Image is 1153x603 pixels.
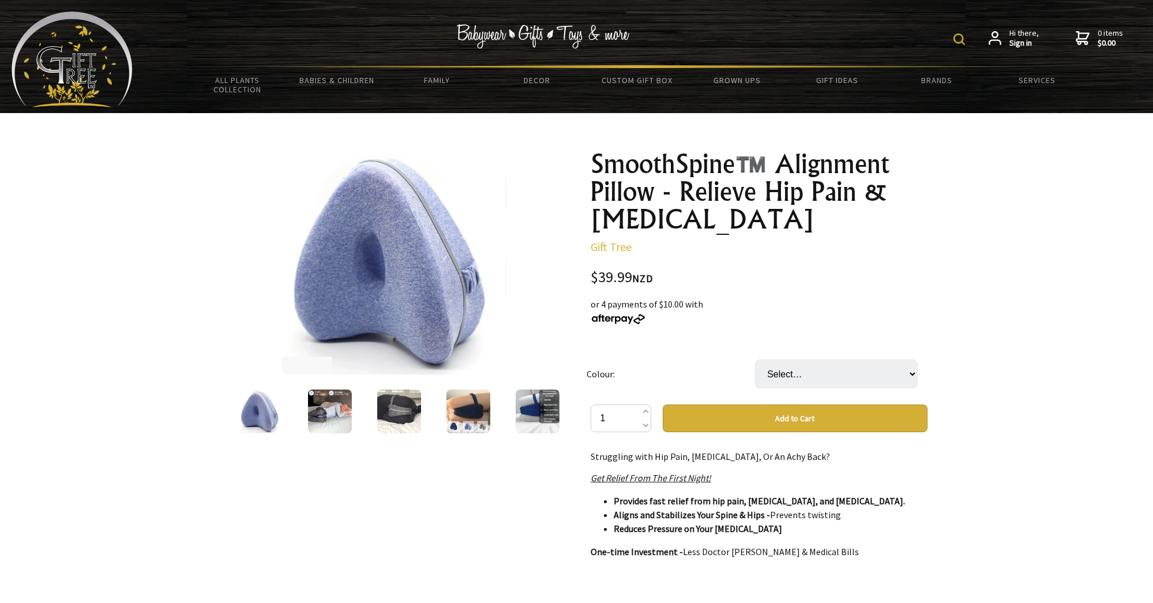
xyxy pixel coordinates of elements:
strong: One-time Investment - [591,546,683,557]
strong: Provides fast relief from hip pain, [MEDICAL_DATA], and [MEDICAL_DATA]. [614,495,905,507]
a: Decor [487,68,587,92]
a: Gift Tree [591,239,632,254]
a: All Plants Collection [187,68,287,102]
strong: Aligns and Stabilizes Your Spine & Hips - [614,509,770,520]
img: Afterpay [591,314,646,324]
td: Colour: [587,343,755,405]
img: Babyware - Gifts - Toys and more... [12,12,133,107]
u: Get Relief From The First Night! [591,472,711,484]
a: Grown Ups [687,68,787,92]
img: product search [953,33,965,45]
strong: Reduces Pressure on Your [MEDICAL_DATA] [614,523,782,534]
span: Hi there, [1009,28,1039,48]
div: $39.99 [591,270,927,286]
img: SmoothSpine™️ Alignment Pillow - Relieve Hip Pain & Sciatica [239,389,283,433]
div: or 4 payments of $10.00 with [591,297,927,325]
span: 0 items [1098,28,1123,48]
img: SmoothSpine™️ Alignment Pillow - Relieve Hip Pain & Sciatica [446,389,490,433]
li: Prevents twisting [614,508,927,522]
img: Babywear - Gifts - Toys & more [457,24,630,48]
a: Custom Gift Box [587,68,687,92]
span: NZD [632,272,653,285]
a: Babies & Children [287,68,387,92]
img: SmoothSpine™️ Alignment Pillow - Relieve Hip Pain & Sciatica [377,389,421,433]
strong: Sign in [1009,38,1039,48]
img: SmoothSpine™️ Alignment Pillow - Relieve Hip Pain & Sciatica [282,150,506,374]
a: Family [387,68,487,92]
img: SmoothSpine™️ Alignment Pillow - Relieve Hip Pain & Sciatica [308,389,352,433]
p: Less Doctor [PERSON_NAME] & Medical Bills [591,545,927,572]
a: 0 items$0.00 [1076,28,1123,48]
h1: SmoothSpine™️ Alignment Pillow - Relieve Hip Pain & [MEDICAL_DATA] [591,150,927,233]
p: Struggling with Hip Pain, [MEDICAL_DATA], Or An Achy Back? [591,450,927,463]
img: SmoothSpine™️ Alignment Pillow - Relieve Hip Pain & Sciatica [516,389,559,433]
a: Services [987,68,1087,92]
a: Brands [887,68,987,92]
button: Add to Cart [663,405,927,432]
a: Hi there,Sign in [989,28,1039,48]
a: Gift Ideas [787,68,887,92]
strong: $0.00 [1098,38,1123,48]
